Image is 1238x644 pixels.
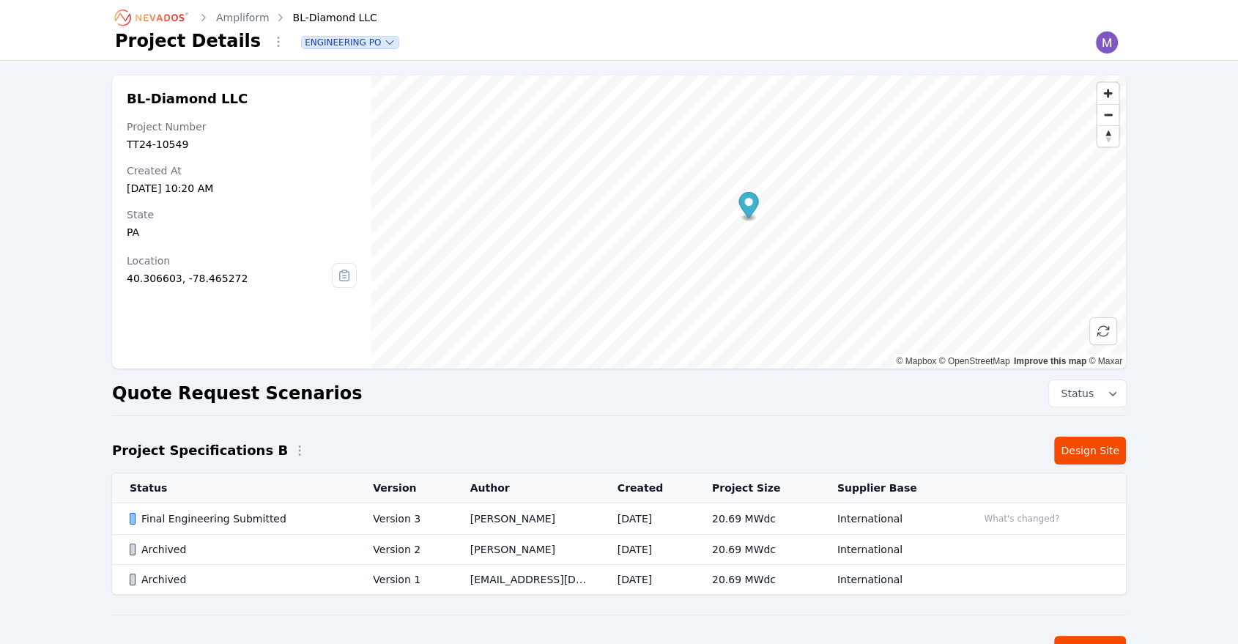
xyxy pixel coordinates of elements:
th: Status [112,473,355,503]
td: Version 3 [355,503,452,535]
td: [PERSON_NAME] [453,535,600,565]
nav: Breadcrumb [115,6,377,29]
h2: BL-Diamond LLC [127,90,357,108]
div: TT24-10549 [127,137,357,152]
td: Version 2 [355,535,452,565]
td: Version 1 [355,565,452,595]
h2: Quote Request Scenarios [112,382,362,405]
td: [DATE] [600,503,694,535]
img: Madeline Koldos [1095,31,1119,54]
div: Archived [130,572,348,587]
a: Maxar [1089,356,1122,366]
button: Reset bearing to north [1097,125,1119,147]
td: International [820,535,960,565]
div: Map marker [738,192,758,222]
tr: Final Engineering SubmittedVersion 3[PERSON_NAME][DATE]20.69 MWdcInternationalWhat's changed? [112,503,1126,535]
div: Location [127,253,332,268]
div: Archived [130,542,348,557]
button: Engineering PO [302,37,399,48]
th: Project Size [694,473,820,503]
th: Version [355,473,452,503]
td: 20.69 MWdc [694,503,820,535]
button: Zoom out [1097,104,1119,125]
a: Design Site [1054,437,1126,465]
div: Project Number [127,119,357,134]
td: 20.69 MWdc [694,565,820,595]
td: [PERSON_NAME] [453,503,600,535]
td: [EMAIL_ADDRESS][DOMAIN_NAME] [453,565,600,595]
div: 40.306603, -78.465272 [127,271,332,286]
a: Mapbox [896,356,936,366]
th: Supplier Base [820,473,960,503]
div: State [127,207,357,222]
span: Reset bearing to north [1097,126,1119,147]
button: Zoom in [1097,83,1119,104]
div: Final Engineering Submitted [130,511,348,526]
div: BL-Diamond LLC [273,10,377,25]
div: PA [127,225,357,240]
th: Author [453,473,600,503]
td: [DATE] [600,535,694,565]
tr: ArchivedVersion 2[PERSON_NAME][DATE]20.69 MWdcInternational [112,535,1126,565]
div: [DATE] 10:20 AM [127,181,357,196]
td: International [820,565,960,595]
div: Created At [127,163,357,178]
button: What's changed? [977,511,1066,527]
button: Status [1049,380,1126,407]
a: Ampliform [216,10,270,25]
a: OpenStreetMap [939,356,1010,366]
span: Zoom out [1097,105,1119,125]
td: [DATE] [600,565,694,595]
span: Status [1055,386,1094,401]
h1: Project Details [115,29,261,53]
h2: Project Specifications B [112,440,288,461]
th: Created [600,473,694,503]
canvas: Map [371,75,1126,369]
a: Improve this map [1014,356,1086,366]
tr: ArchivedVersion 1[EMAIL_ADDRESS][DOMAIN_NAME][DATE]20.69 MWdcInternational [112,565,1126,595]
td: 20.69 MWdc [694,535,820,565]
td: International [820,503,960,535]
